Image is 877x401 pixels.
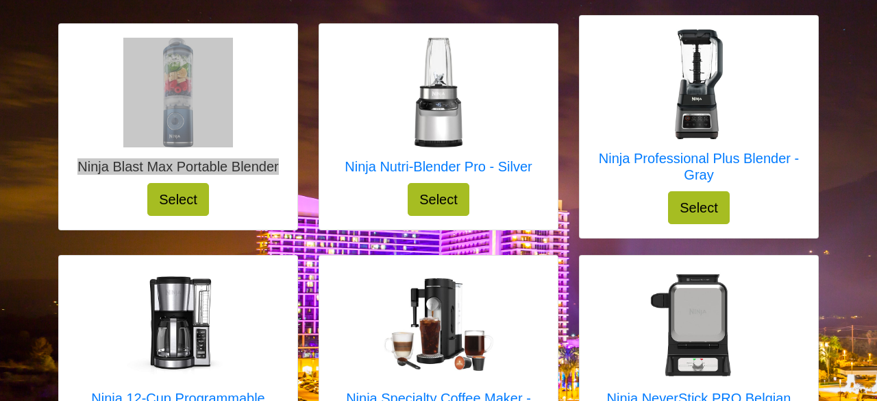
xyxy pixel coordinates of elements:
img: Ninja Blast Max Portable Blender [123,38,233,147]
img: Ninja NeverStick PRO Belgian Waffle Maker [644,269,754,379]
img: Ninja Specialty Coffee Maker - Black [384,278,493,372]
button: Select [668,191,730,224]
a: Ninja Nutri-Blender Pro - Silver Ninja Nutri-Blender Pro - Silver [345,38,532,183]
button: Select [408,183,469,216]
h5: Ninja Professional Plus Blender - Gray [593,150,804,183]
a: Ninja Blast Max Portable Blender Ninja Blast Max Portable Blender [77,38,278,183]
img: Ninja 12-Cup Programmable Coffee Brewer [123,269,233,379]
button: Select [147,183,209,216]
img: Ninja Professional Plus Blender - Gray [644,29,754,139]
img: Ninja Nutri-Blender Pro - Silver [384,38,493,147]
h5: Ninja Nutri-Blender Pro - Silver [345,158,532,175]
h5: Ninja Blast Max Portable Blender [77,158,278,175]
a: Ninja Professional Plus Blender - Gray Ninja Professional Plus Blender - Gray [593,29,804,191]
